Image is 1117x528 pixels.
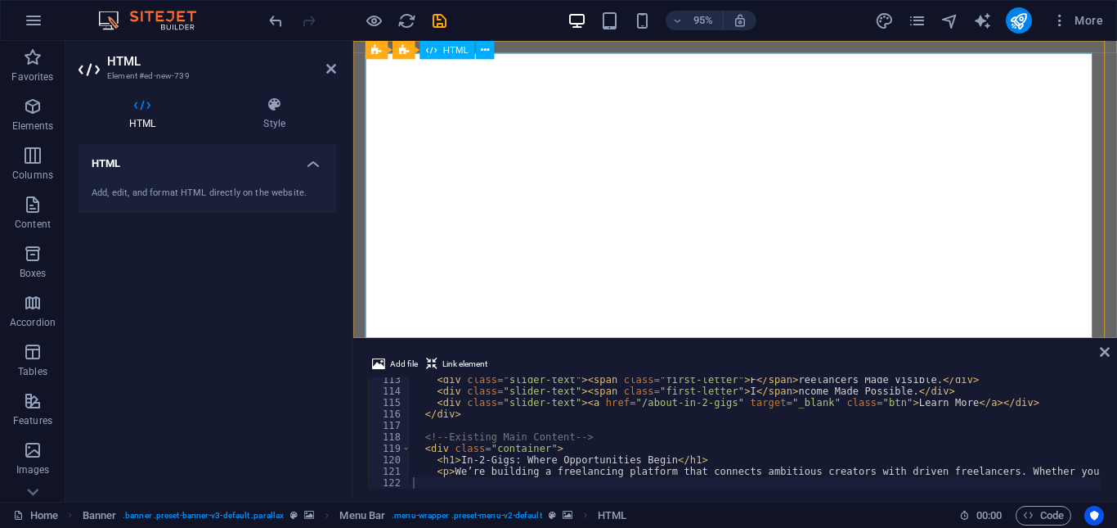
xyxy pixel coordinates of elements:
i: Navigator [940,11,959,30]
div: 117 [367,420,411,431]
i: Design (Ctrl+Alt+Y) [875,11,894,30]
i: This element is a customizable preset [290,511,298,520]
div: Add, edit, and format HTML directly on the website. [92,187,323,201]
div: 122 [367,477,411,489]
button: More [1045,7,1110,34]
i: This element contains a background [304,511,314,520]
i: This element contains a background [563,511,572,520]
button: design [875,11,895,30]
p: Favorites [11,70,53,83]
button: pages [908,11,927,30]
button: 95% [666,11,724,30]
h4: Style [213,97,336,131]
i: Save (Ctrl+S) [430,11,449,30]
span: HTML [443,46,469,55]
h6: Session time [959,506,1003,526]
i: Undo: Change HTML (Ctrl+Z) [267,11,285,30]
button: Code [1016,506,1071,526]
p: Boxes [20,267,47,280]
span: . menu-wrapper .preset-menu-v2-default [392,506,541,526]
div: 116 [367,408,411,420]
div: 119 [367,443,411,454]
div: 114 [367,386,411,397]
p: Features [13,414,52,427]
button: Link element [424,354,490,374]
p: Columns [12,169,53,182]
button: text_generator [973,11,993,30]
button: save [429,11,449,30]
h6: 95% [690,11,716,30]
p: Elements [12,120,54,133]
i: AI Writer [973,11,992,30]
span: Link element [442,354,487,374]
i: This element is a customizable preset [549,511,556,520]
span: Click to select. Double-click to edit [83,506,117,526]
div: 120 [367,454,411,466]
p: Tables [18,365,47,378]
span: Click to select. Double-click to edit [339,506,385,526]
button: publish [1006,7,1032,34]
span: More [1052,12,1103,29]
h3: Element #ed-new-739 [107,69,303,83]
div: 115 [367,397,411,408]
a: Click to cancel selection. Double-click to open Pages [13,506,58,526]
div: 121 [367,466,411,477]
nav: breadcrumb [83,506,627,526]
p: Content [15,218,51,231]
i: Pages (Ctrl+Alt+S) [908,11,926,30]
h4: HTML [79,144,336,174]
button: navigator [940,11,960,30]
div: 118 [367,431,411,443]
h2: HTML [107,54,336,69]
span: Code [1023,506,1064,526]
span: . banner .preset-banner-v3-default .parallax [123,506,284,526]
button: reload [397,11,416,30]
span: Add file [390,354,418,374]
span: Click to select. Double-click to edit [598,506,626,526]
button: undo [266,11,285,30]
img: Editor Logo [94,11,217,30]
button: Add file [370,354,420,374]
h4: HTML [79,97,213,131]
span: 00 00 [976,506,1002,526]
p: Accordion [10,316,56,329]
i: Publish [1009,11,1028,30]
p: Images [16,463,50,476]
span: : [988,509,990,521]
button: Usercentrics [1084,506,1104,526]
i: On resize automatically adjust zoom level to fit chosen device. [733,13,747,28]
div: 113 [367,374,411,386]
